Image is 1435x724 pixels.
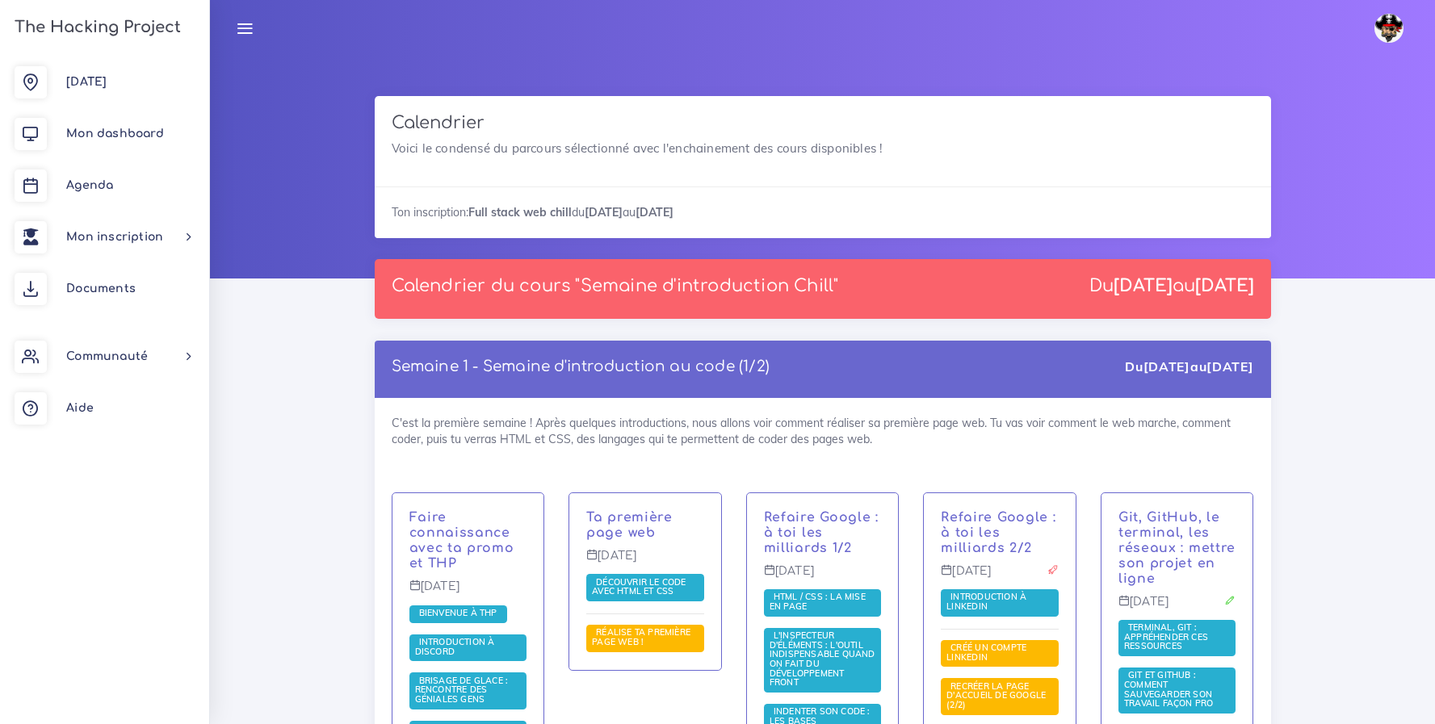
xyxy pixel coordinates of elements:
a: Introduction à LinkedIn [946,592,1026,613]
span: Salut à toi et bienvenue à The Hacking Project. Que tu sois avec nous pour 3 semaines, 12 semaine... [409,605,507,623]
div: Du au [1125,358,1253,376]
a: Bienvenue à THP [415,608,501,619]
p: Voici le condensé du parcours sélectionné avec l'enchainement des cours disponibles ! [392,139,1254,158]
a: Recréer la page d'accueil de Google (2/2) [946,681,1046,711]
a: Créé un compte LinkedIn [946,642,1026,663]
span: Maintenant que tu sais faire des pages basiques, nous allons te montrer comment faire de la mise ... [764,589,882,617]
span: Aide [66,402,94,414]
span: Pour cette session, nous allons utiliser Discord, un puissant outil de gestion de communauté. Nou... [409,634,527,662]
span: Introduction à LinkedIn [946,591,1026,612]
span: L'inspecteur d'éléments : l'outil indispensable quand on fait du développement front [770,630,875,688]
a: Refaire Google : à toi les milliards 2/2 [941,510,1055,555]
p: Aujourd'hui tu vas attaquer HTML et CSS et faire ta première page web. [586,510,704,541]
strong: [DATE] [1143,358,1190,375]
i: Projet à rendre ce jour-là [1047,564,1059,575]
span: Communauté [66,350,148,362]
span: HTML / CSS : la mise en page [770,591,866,612]
a: Semaine 1 - Semaine d'introduction au code (1/2) [392,358,770,375]
p: C'est l'heure de ton premier véritable projet ! Tu vas recréer la très célèbre page d'accueil de ... [764,510,882,555]
span: Créé un compte LinkedIn [946,642,1026,663]
span: Mon inscription [66,231,163,243]
div: Ton inscription: du au [375,186,1271,237]
strong: [DATE] [1195,276,1254,295]
span: Brisage de glace : rencontre des géniales gens [415,675,509,705]
a: Introduction à Discord [415,637,495,658]
strong: [DATE] [1114,276,1173,295]
strong: [DATE] [585,205,623,220]
span: Mon dashboard [66,128,164,140]
a: Faire connaissance avec ta promo et THP [409,510,514,570]
p: C'est bien de coder, mais c'est encore mieux si toute la terre entière pouvait voir tes fantastiq... [1118,510,1236,586]
p: C'est le premier jour ! Après quelques introductions, nous verront comment réaliser ta première p... [409,510,527,571]
p: [DATE] [764,564,882,590]
a: L'inspecteur d'éléments : l'outil indispensable quand on fait du développement front [770,630,875,688]
p: C'est l'heure de rendre ton premier véritable projet ! Demain est un jour de correction [941,510,1059,555]
span: Dans ce projet, nous te demanderons de coder ta première page web. Ce sera l'occasion d'appliquer... [586,625,704,652]
span: Git est un outil de sauvegarde de dossier indispensable dans l'univers du dev. GitHub permet de m... [1118,668,1236,714]
a: Ta première page web [586,510,673,540]
strong: [DATE] [1206,358,1253,375]
a: Brisage de glace : rencontre des géniales gens [415,676,509,705]
p: Calendrier du cours "Semaine d'introduction Chill" [392,276,839,296]
span: Recréer la page d'accueil de Google (2/2) [946,680,1046,710]
a: Terminal, Git : appréhender ces ressources [1124,622,1208,652]
a: Git et GitHub : comment sauvegarder son travail façon pro [1124,670,1218,709]
strong: [DATE] [636,205,673,220]
h3: Calendrier [392,113,1254,133]
span: HTML et CSS permettent de réaliser une page web. Nous allons te montrer les bases qui te permettr... [586,574,704,601]
h3: The Hacking Project [10,19,181,36]
p: [DATE] [1118,595,1236,621]
i: Corrections cette journée là [1224,595,1236,606]
span: Introduction à Discord [415,636,495,657]
img: avatar [1374,14,1404,43]
a: Refaire Google : à toi les milliards 1/2 [764,510,879,555]
span: THP est avant tout un aventure humaine avec des rencontres. Avant de commencer nous allons te dem... [409,672,527,709]
span: [DATE] [66,76,107,88]
span: Documents [66,282,136,295]
span: Bienvenue à THP [415,607,501,618]
div: Du au [1089,276,1254,296]
p: [DATE] [409,580,527,605]
a: Découvrir le code avec HTML et CSS [592,576,686,597]
span: Nous allons t'expliquer comment appréhender ces puissants outils. [1118,620,1236,656]
span: Tu en as peut être déjà entendu parler : l'inspecteur d'éléments permet d'analyser chaque recoin ... [764,628,882,693]
a: HTML / CSS : la mise en page [770,592,866,613]
strong: Full stack web chill [468,205,572,220]
span: Dans ce projet, tu vas mettre en place un compte LinkedIn et le préparer pour ta future vie. [941,640,1059,668]
a: Git, GitHub, le terminal, les réseaux : mettre son projet en ligne [1118,510,1236,585]
p: [DATE] [941,564,1059,590]
a: Réalise ta première page web ! [592,627,690,648]
span: Cette ressource te donnera les bases pour comprendre LinkedIn, un puissant outil professionnel. [941,589,1059,617]
span: L'intitulé du projet est simple, mais le projet sera plus dur qu'il n'y parait. [941,678,1059,714]
span: Terminal, Git : appréhender ces ressources [1124,621,1208,651]
span: Agenda [66,179,113,191]
p: [DATE] [586,549,704,575]
span: Git et GitHub : comment sauvegarder son travail façon pro [1124,669,1218,709]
